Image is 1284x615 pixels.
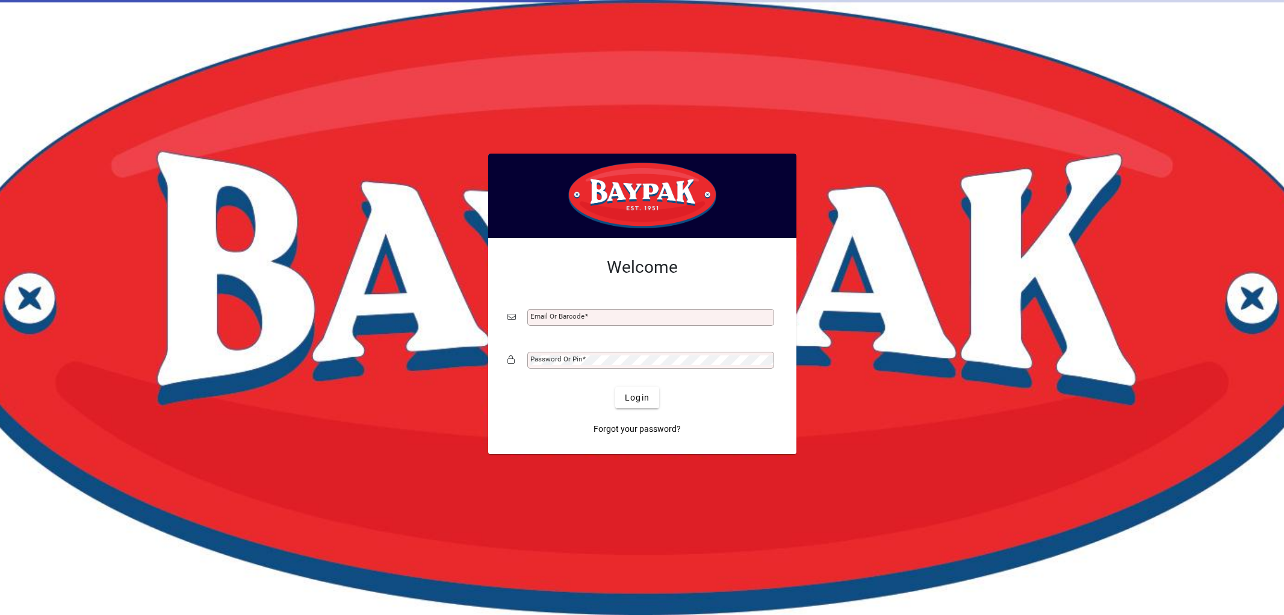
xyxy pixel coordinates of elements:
button: Login [615,387,659,408]
a: Forgot your password? [589,418,686,440]
mat-label: Email or Barcode [530,312,585,320]
mat-label: Password or Pin [530,355,582,363]
h2: Welcome [507,257,777,278]
span: Forgot your password? [594,423,681,435]
span: Login [625,392,650,404]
